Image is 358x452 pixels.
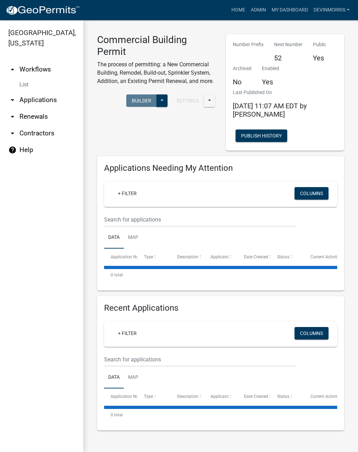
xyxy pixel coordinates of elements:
[237,388,271,405] datatable-header-cell: Date Created
[177,394,198,399] span: Description
[233,102,307,118] span: [DATE] 11:07 AM EDT by [PERSON_NAME]
[171,94,204,107] button: Settings
[313,54,326,62] h5: Yes
[237,249,271,265] datatable-header-cell: Date Created
[274,41,302,48] p: Next Number
[277,394,289,399] span: Status
[274,54,302,62] h5: 52
[104,266,337,284] div: 0 total
[97,60,215,85] p: The process of permitting: a New Commercial Building, Remodel, Build-out, Sprinkler System, Addit...
[112,187,142,200] a: + Filter
[104,212,297,227] input: Search for applications
[236,134,287,139] wm-modal-confirm: Workflow Publish History
[262,78,279,86] h5: Yes
[137,388,171,405] datatable-header-cell: Type
[171,388,204,405] datatable-header-cell: Description
[104,303,337,313] h4: Recent Applications
[244,394,268,399] span: Date Created
[124,367,143,389] a: Map
[304,388,337,405] datatable-header-cell: Current Activity
[233,41,264,48] p: Number Prefix
[233,65,252,72] p: Archived
[304,249,337,265] datatable-header-cell: Current Activity
[271,388,304,405] datatable-header-cell: Status
[271,249,304,265] datatable-header-cell: Status
[310,394,339,399] span: Current Activity
[211,254,229,259] span: Applicant
[8,96,17,104] i: arrow_drop_down
[295,327,329,340] button: Columns
[111,394,148,399] span: Application Number
[112,327,142,340] a: + Filter
[104,367,124,389] a: Data
[171,249,204,265] datatable-header-cell: Description
[269,3,311,17] a: My Dashboard
[104,388,137,405] datatable-header-cell: Application Number
[8,146,17,154] i: help
[8,112,17,121] i: arrow_drop_down
[104,227,124,249] a: Data
[248,3,269,17] a: Admin
[126,94,157,107] button: Builder
[97,34,215,57] h3: Commercial Building Permit
[137,249,171,265] datatable-header-cell: Type
[124,227,143,249] a: Map
[313,41,326,48] p: Public
[204,388,237,405] datatable-header-cell: Applicant
[177,254,198,259] span: Description
[8,65,17,74] i: arrow_drop_up
[311,3,352,17] a: Devinmorris
[310,254,339,259] span: Current Activity
[144,394,153,399] span: Type
[111,254,148,259] span: Application Number
[236,129,287,142] button: Publish History
[104,249,137,265] datatable-header-cell: Application Number
[104,406,337,424] div: 0 total
[244,254,268,259] span: Date Created
[262,65,279,72] p: Enabled
[211,394,229,399] span: Applicant
[233,89,337,96] p: Last Published On
[233,78,252,86] h5: No
[295,187,329,200] button: Columns
[277,254,289,259] span: Status
[8,129,17,137] i: arrow_drop_down
[104,163,337,173] h4: Applications Needing My Attention
[104,352,297,367] input: Search for applications
[204,249,237,265] datatable-header-cell: Applicant
[229,3,248,17] a: Home
[144,254,153,259] span: Type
